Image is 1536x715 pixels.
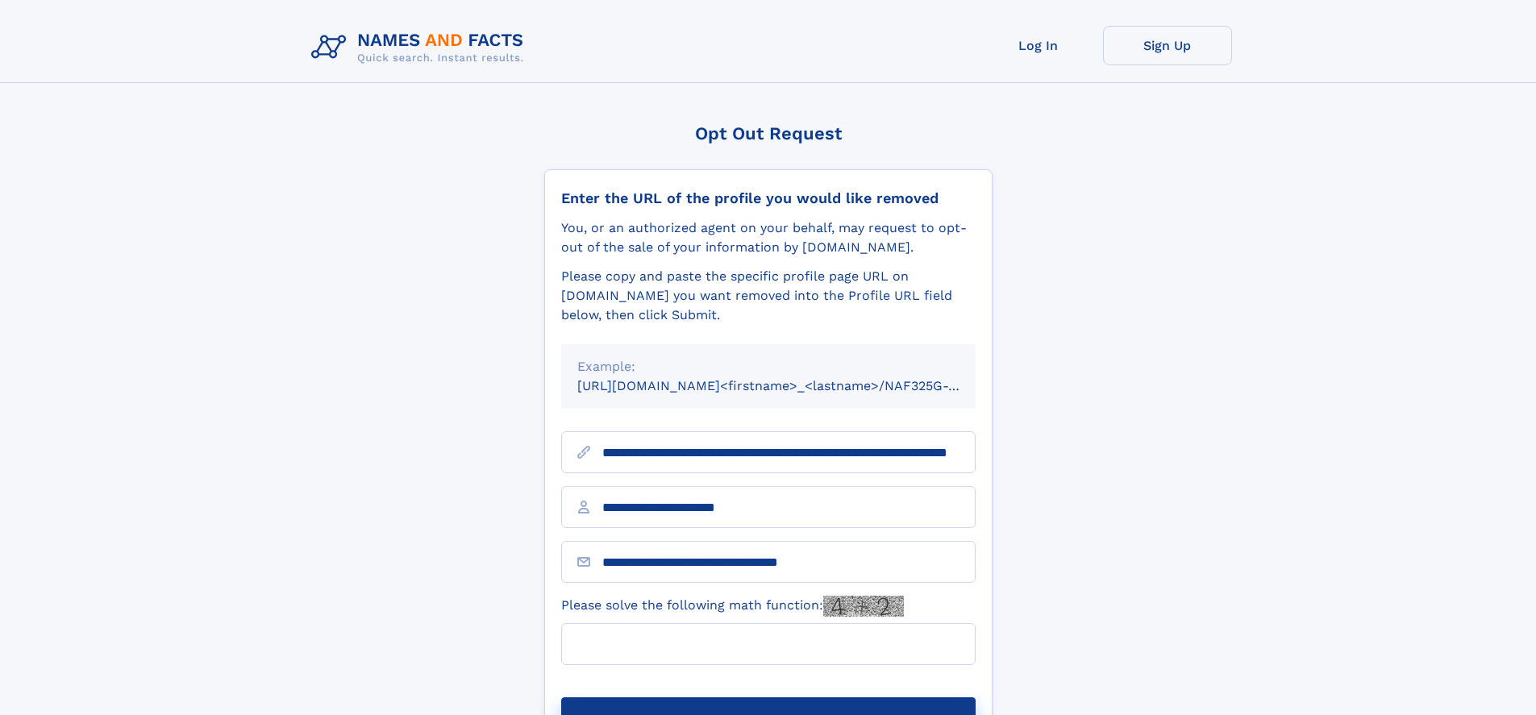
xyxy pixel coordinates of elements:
img: Logo Names and Facts [305,26,537,69]
a: Log In [974,26,1103,65]
a: Sign Up [1103,26,1232,65]
small: [URL][DOMAIN_NAME]<firstname>_<lastname>/NAF325G-xxxxxxxx [577,378,1006,393]
div: Enter the URL of the profile you would like removed [561,189,976,207]
label: Please solve the following math function: [561,596,904,617]
div: Please copy and paste the specific profile page URL on [DOMAIN_NAME] you want removed into the Pr... [561,267,976,325]
div: Example: [577,357,959,376]
div: You, or an authorized agent on your behalf, may request to opt-out of the sale of your informatio... [561,218,976,257]
div: Opt Out Request [544,123,993,143]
